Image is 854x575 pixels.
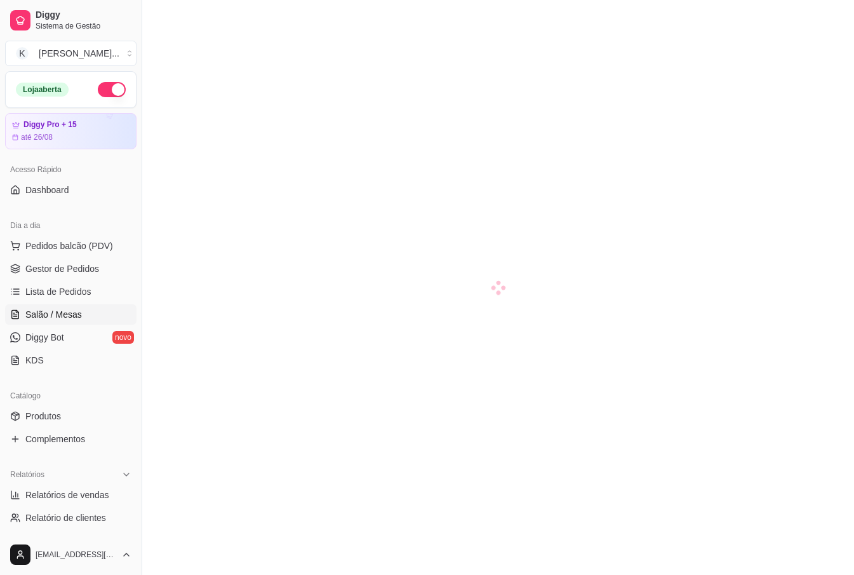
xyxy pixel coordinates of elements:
span: Lista de Pedidos [25,285,91,298]
span: Produtos [25,410,61,423]
span: Pedidos balcão (PDV) [25,240,113,252]
button: Select a team [5,41,137,66]
a: Produtos [5,406,137,426]
article: até 26/08 [21,132,53,142]
a: Relatório de mesas [5,531,137,551]
a: Diggy Pro + 15até 26/08 [5,113,137,149]
button: Pedidos balcão (PDV) [5,236,137,256]
article: Diggy Pro + 15 [23,120,77,130]
span: Complementos [25,433,85,445]
a: Dashboard [5,180,137,200]
a: Diggy Botnovo [5,327,137,348]
div: [PERSON_NAME] ... [39,47,119,60]
a: Complementos [5,429,137,449]
button: Alterar Status [98,82,126,97]
span: Relatórios [10,470,44,480]
a: DiggySistema de Gestão [5,5,137,36]
div: Dia a dia [5,215,137,236]
a: KDS [5,350,137,370]
div: Catálogo [5,386,137,406]
a: Lista de Pedidos [5,281,137,302]
span: KDS [25,354,44,367]
span: Gestor de Pedidos [25,262,99,275]
a: Gestor de Pedidos [5,259,137,279]
span: K [16,47,29,60]
span: Salão / Mesas [25,308,82,321]
span: Relatório de clientes [25,511,106,524]
span: Diggy [36,10,131,21]
span: Dashboard [25,184,69,196]
span: Relatórios de vendas [25,489,109,501]
div: Acesso Rápido [5,159,137,180]
span: Sistema de Gestão [36,21,131,31]
span: [EMAIL_ADDRESS][DOMAIN_NAME] [36,550,116,560]
div: Loja aberta [16,83,69,97]
a: Relatórios de vendas [5,485,137,505]
button: [EMAIL_ADDRESS][DOMAIN_NAME] [5,539,137,570]
span: Diggy Bot [25,331,64,344]
a: Salão / Mesas [5,304,137,325]
a: Relatório de clientes [5,508,137,528]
